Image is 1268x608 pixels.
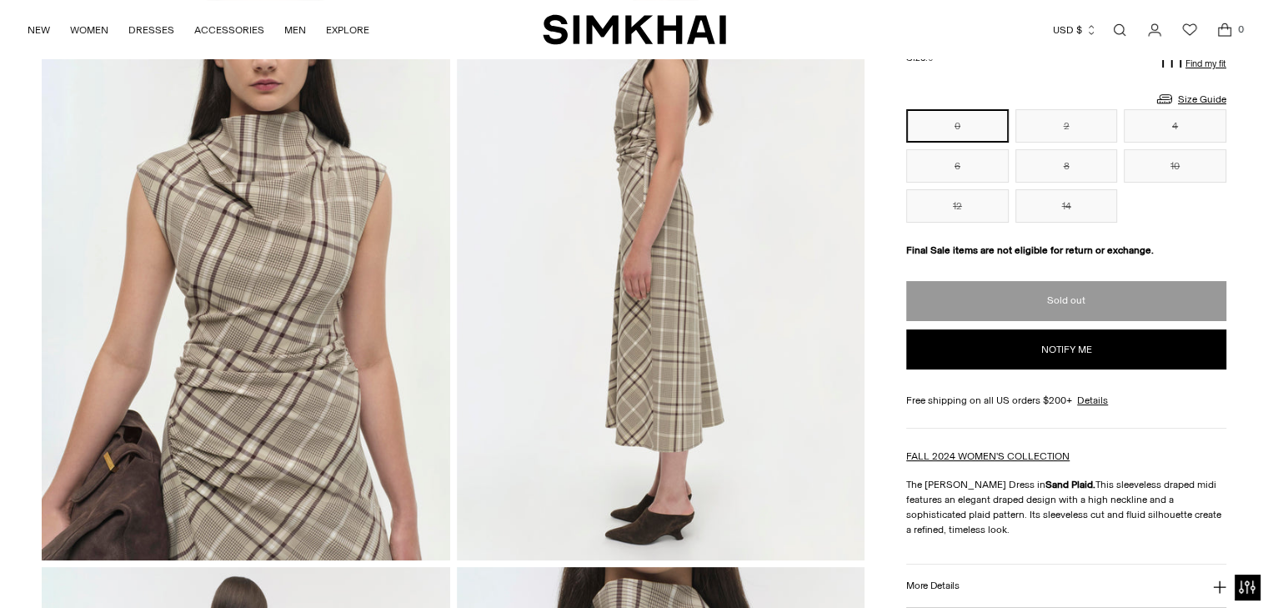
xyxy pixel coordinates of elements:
[1155,88,1226,109] a: Size Guide
[906,450,1070,462] a: FALL 2024 WOMEN'S COLLECTION
[284,12,306,48] a: MEN
[1015,109,1118,143] button: 2
[70,12,108,48] a: WOMEN
[326,12,369,48] a: EXPLORE
[928,53,934,63] span: 0
[906,580,959,591] h3: More Details
[906,189,1009,223] button: 12
[1053,12,1097,48] button: USD $
[1015,189,1118,223] button: 14
[128,12,174,48] a: DRESSES
[1124,109,1226,143] button: 4
[1208,13,1241,47] a: Open cart modal
[1015,149,1118,183] button: 8
[194,12,264,48] a: ACCESSORIES
[1077,393,1108,408] a: Details
[906,109,1009,143] button: 0
[906,565,1226,607] button: More Details
[906,329,1226,369] button: Notify me
[906,244,1154,256] strong: Final Sale items are not eligible for return or exchange.
[543,13,726,46] a: SIMKHAI
[1103,13,1136,47] a: Open search modal
[28,12,50,48] a: NEW
[906,393,1226,408] div: Free shipping on all US orders $200+
[906,149,1009,183] button: 6
[1124,149,1226,183] button: 10
[1045,479,1095,490] strong: Sand Plaid.
[906,477,1226,537] p: The [PERSON_NAME] Dress in This sleeveless draped midi features an elegant draped design with a h...
[1233,22,1248,37] span: 0
[1138,13,1171,47] a: Go to the account page
[1173,13,1206,47] a: Wishlist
